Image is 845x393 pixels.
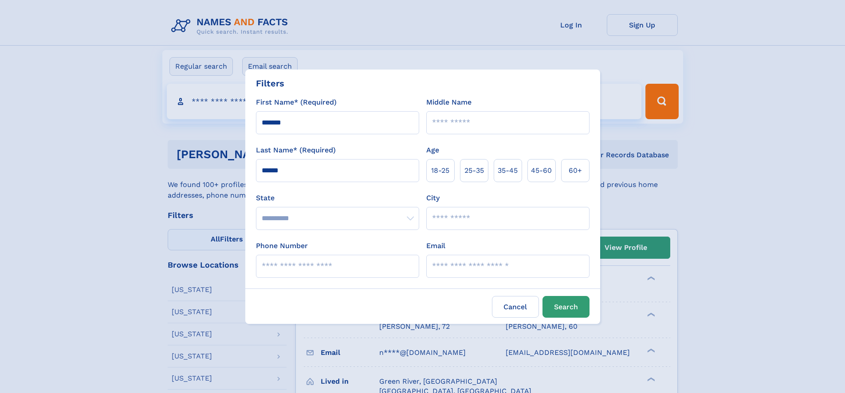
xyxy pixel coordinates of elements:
[256,145,336,156] label: Last Name* (Required)
[256,77,284,90] div: Filters
[464,165,484,176] span: 25‑35
[426,97,472,108] label: Middle Name
[498,165,518,176] span: 35‑45
[426,241,445,251] label: Email
[426,145,439,156] label: Age
[426,193,440,203] label: City
[256,241,308,251] label: Phone Number
[256,97,337,108] label: First Name* (Required)
[492,296,539,318] label: Cancel
[542,296,590,318] button: Search
[256,193,419,203] label: State
[569,165,582,176] span: 60+
[531,165,552,176] span: 45‑60
[431,165,449,176] span: 18‑25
